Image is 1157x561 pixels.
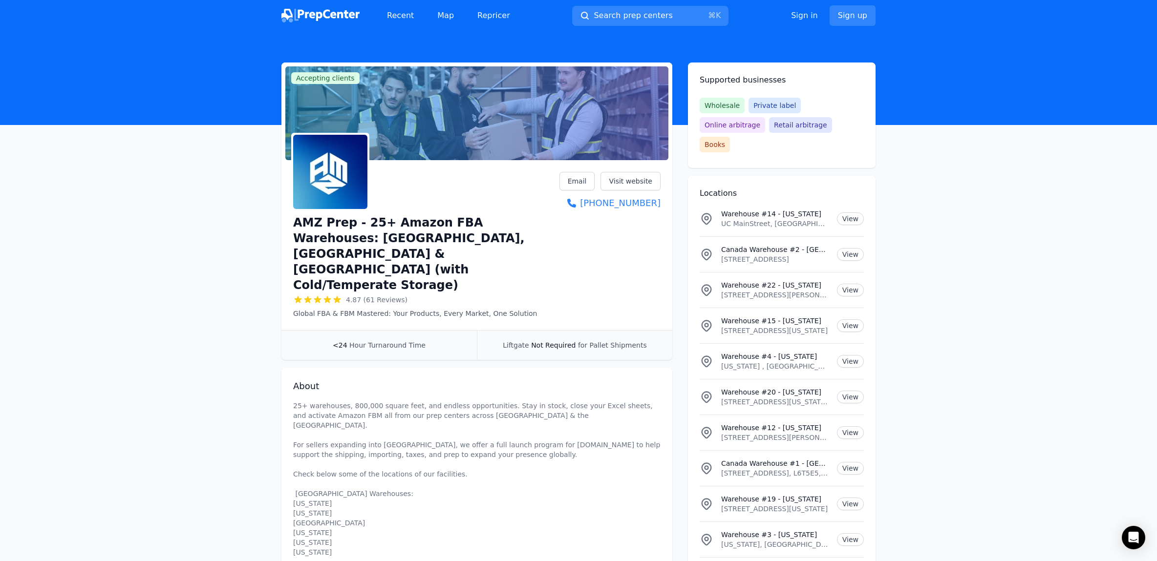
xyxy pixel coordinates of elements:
[721,352,829,361] p: Warehouse #4 - [US_STATE]
[281,9,360,22] img: PrepCenter
[837,212,864,225] a: View
[594,10,672,21] span: Search prep centers
[830,5,876,26] a: Sign up
[429,6,462,25] a: Map
[333,341,347,349] span: <24
[721,316,829,326] p: Warehouse #15 - [US_STATE]
[721,254,829,264] p: [STREET_ADDRESS]
[349,341,426,349] span: Hour Turnaround Time
[791,10,818,21] a: Sign in
[721,245,829,254] p: Canada Warehouse #2 - [GEOGRAPHIC_DATA]
[559,196,661,210] a: [PHONE_NUMBER]
[837,355,864,368] a: View
[470,6,518,25] a: Repricer
[700,117,765,133] span: Online arbitrage
[578,341,647,349] span: for Pallet Shipments
[721,290,829,300] p: [STREET_ADDRESS][PERSON_NAME][US_STATE]
[291,72,360,84] span: Accepting clients
[721,326,829,335] p: [STREET_ADDRESS][US_STATE]
[503,341,529,349] span: Liftgate
[721,468,829,478] p: [STREET_ADDRESS], L6T5E5, [GEOGRAPHIC_DATA]
[293,379,661,393] h2: About
[721,219,829,229] p: UC MainStreet, [GEOGRAPHIC_DATA], [GEOGRAPHIC_DATA], [US_STATE][GEOGRAPHIC_DATA], [GEOGRAPHIC_DATA]
[721,458,829,468] p: Canada Warehouse #1 - [GEOGRAPHIC_DATA]
[837,533,864,546] a: View
[293,309,559,318] p: Global FBA & FBM Mastered: Your Products, Every Market, One Solution
[293,135,367,209] img: AMZ Prep - 25+ Amazon FBA Warehouses: US, Canada & UK (with Cold/Temperate Storage)
[837,462,864,475] a: View
[837,391,864,403] a: View
[721,397,829,407] p: [STREET_ADDRESS][US_STATE][US_STATE]
[531,341,576,349] span: Not Required
[600,172,661,190] a: Visit website
[721,530,829,540] p: Warehouse #3 - [US_STATE]
[293,215,559,293] h1: AMZ Prep - 25+ Amazon FBA Warehouses: [GEOGRAPHIC_DATA], [GEOGRAPHIC_DATA] & [GEOGRAPHIC_DATA] (w...
[721,361,829,371] p: [US_STATE] , [GEOGRAPHIC_DATA]
[837,248,864,261] a: View
[379,6,422,25] a: Recent
[837,498,864,510] a: View
[700,98,745,113] span: Wholesale
[721,423,829,433] p: Warehouse #12 - [US_STATE]
[721,433,829,442] p: [STREET_ADDRESS][PERSON_NAME][US_STATE]
[837,426,864,439] a: View
[837,319,864,332] a: View
[708,11,716,20] kbd: ⌘
[700,187,864,199] h2: Locations
[721,504,829,514] p: [STREET_ADDRESS][US_STATE]
[769,117,832,133] span: Retail arbitrage
[749,98,801,113] span: Private label
[700,74,864,86] h2: Supported businesses
[837,284,864,296] a: View
[559,172,595,190] a: Email
[721,209,829,219] p: Warehouse #14 - [US_STATE]
[716,11,721,20] kbd: K
[721,494,829,504] p: Warehouse #19 - [US_STATE]
[346,295,407,305] span: 4.87 (61 Reviews)
[1122,526,1145,549] div: Open Intercom Messenger
[721,387,829,397] p: Warehouse #20 - [US_STATE]
[721,540,829,549] p: [US_STATE], [GEOGRAPHIC_DATA]
[700,137,730,152] span: Books
[721,280,829,290] p: Warehouse #22 - [US_STATE]
[572,6,728,26] button: Search prep centers⌘K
